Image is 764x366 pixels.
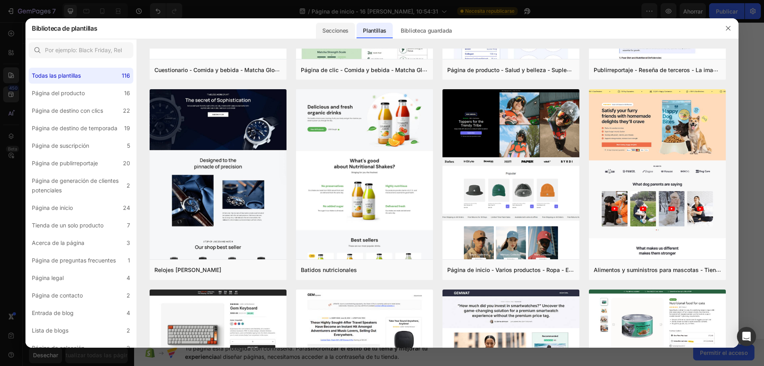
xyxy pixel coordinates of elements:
font: Cuestionario - Comida y bebida - Matcha Glow Shot [154,66,293,73]
font: Página de publirreportaje [32,160,98,166]
font: 3 [127,239,130,246]
font: Batidos nutricionales [301,266,357,273]
font: 3 [127,344,130,351]
font: Plantillas [363,27,386,34]
font: Entrada de blog [32,309,74,316]
div: Abrir Intercom Messenger [737,327,756,346]
font: 4 [127,309,130,316]
font: Página de colección [32,344,84,351]
font: 20 [123,160,130,166]
img: gempages_580163860858667604-8c95b3bd-c634-4a29-aa2c-4382564e8a4e.jpg [97,7,296,206]
font: Página de clic - Comida y bebida - Matcha Glow Shot [301,66,444,73]
font: Acerca de la página [32,239,84,246]
font: Página del producto [32,90,85,96]
font: Biblioteca guardada [401,27,452,34]
font: 22 [123,107,130,114]
a: Shop Now [334,159,441,178]
p: Kombucha is packed with potent antioxidants. [335,130,545,139]
font: Página legal [32,274,64,281]
h2: 24 horas [84,289,296,310]
input: Por ejemplo: Black Friday, Rebajas, etc. [29,42,133,58]
font: 2 [127,182,130,189]
font: Página de inicio - Varios productos - Ropa - Estilo 4 [447,266,585,274]
h2: Fotomatón vintage [84,260,296,283]
font: Tienda de un solo producto [32,222,103,229]
h2: Fotomatón Magic Mirror [334,35,546,58]
font: Relojes [PERSON_NAME] [154,266,221,273]
font: Página de contacto [32,292,83,299]
font: Página de preguntas frecuentes [32,257,116,264]
font: Página de suscripción [32,142,89,149]
font: 2 [127,292,130,299]
font: 5 [127,142,130,149]
font: 116 [122,72,130,79]
font: 4 [127,274,130,281]
font: 7 [127,222,130,229]
font: Todas las plantillas [32,72,81,79]
font: Secciones [322,27,349,34]
font: 1 [128,257,130,264]
font: 16 [124,90,130,96]
font: Lista de blogs [32,327,68,334]
font: 24 [123,204,130,211]
font: Página de destino de temporada [32,125,117,131]
p: This drink delivers an antioxidant boost [343,112,481,122]
font: 2 [127,327,130,334]
font: Página de generación de clientes potenciales [32,177,119,194]
div: Shop Now [367,163,407,173]
p: Antioxidants protect against [MEDICAL_DATA] [343,96,481,106]
font: Página de inicio [32,204,73,211]
font: Biblioteca de plantillas [32,24,97,32]
font: Página de producto - Salud y belleza - Suplemento capilar [447,66,603,73]
font: 19 [124,125,130,131]
p: 24 horas de servicio [335,65,545,73]
p: Fermentation enhances the tea's polyphenols [343,80,481,90]
font: Página de destino con clics [32,107,103,114]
